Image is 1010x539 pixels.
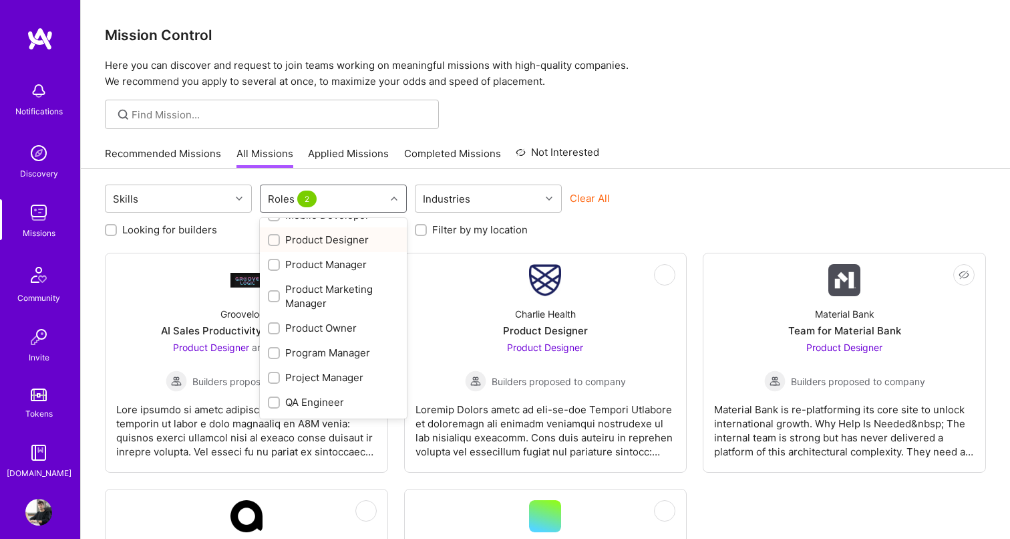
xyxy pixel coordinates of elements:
img: Invite [25,324,52,350]
img: Builders proposed to company [764,370,786,392]
i: icon SearchGrey [116,107,131,122]
img: Builders proposed to company [166,370,187,392]
i: icon EyeClosed [659,506,670,516]
i: icon Chevron [391,195,397,202]
label: Filter by my location [432,223,528,237]
img: teamwork [25,199,52,226]
div: Notifications [15,104,63,118]
a: Company LogoCharlie HealthProduct DesignerProduct Designer Builders proposed to companyBuilders p... [415,264,676,461]
input: Find Mission... [132,108,429,122]
a: User Avatar [22,499,55,526]
div: Discovery [20,167,58,181]
div: Loremip Dolors ametc ad eli-se-doe Tempori Utlabore et doloremagn ali enimadm veniamqui nostrudex... [415,392,676,459]
div: Industries [419,189,474,209]
span: Builders proposed to company [492,374,626,389]
button: Clear All [570,191,610,205]
span: 2 [297,191,317,207]
div: Program Manager [268,346,399,360]
div: Project Manager [268,370,399,385]
img: Company Logo [230,273,263,287]
div: Charlie Health [515,307,576,321]
label: Looking for builders [122,223,217,237]
span: Product Designer [173,342,249,353]
div: Team for Material Bank [788,324,901,338]
p: Here you can discover and request to join teams working on meaningful missions with high-quality ... [105,58,986,90]
div: Lore ipsumdo si ametc adipisci el SE-doeiusm temporin ut labor e dolo magnaaliq en A8M venia: qui... [116,392,377,459]
div: AI Sales Productivity Platform MVP [161,324,331,338]
img: tokens [31,389,47,401]
img: User Avatar [25,499,52,526]
div: Product Owner [268,321,399,335]
a: Recommended Missions [105,146,221,169]
span: Builders proposed to company [791,374,925,389]
div: Invite [29,350,49,364]
div: Tokens [25,407,53,421]
div: Skills [110,189,142,209]
h3: Mission Control [105,27,986,43]
i: icon EyeClosed [659,269,670,280]
div: Product Marketing Manager [268,282,399,310]
i: icon EyeClosed [361,506,371,516]
div: Groovelogic [220,307,273,321]
span: Builders proposed to company [192,374,327,389]
i: icon Chevron [236,195,242,202]
img: logo [27,27,53,51]
img: discovery [25,140,52,167]
img: guide book [25,439,52,466]
a: All Missions [236,146,293,169]
img: Company Logo [828,264,860,296]
img: Builders proposed to company [465,370,486,392]
div: Material Bank is re-platforming its core site to unlock international growth. Why Help Is Needed&... [714,392,975,459]
div: Community [17,291,60,305]
div: QA Engineer [268,395,399,409]
a: Completed Missions [404,146,501,169]
span: and 1 other role [252,342,320,353]
div: Product Manager [268,257,399,272]
i: icon Chevron [546,195,552,202]
div: Roles [265,189,323,209]
div: Material Bank [815,307,874,321]
div: Product Designer [503,324,588,338]
img: bell [25,78,52,104]
img: Company Logo [230,500,263,532]
i: icon EyeClosed [959,269,969,280]
img: Company Logo [529,264,561,296]
img: Community [23,259,55,291]
a: Applied Missions [308,146,389,169]
span: Product Designer [507,342,583,353]
span: Product Designer [806,342,882,353]
a: Company LogoGroovelogicAI Sales Productivity Platform MVPProduct Designer and 1 other roleBuilder... [116,264,377,461]
a: Company LogoMaterial BankTeam for Material BankProduct Designer Builders proposed to companyBuild... [714,264,975,461]
div: Product Designer [268,233,399,247]
a: Not Interested [516,144,599,169]
div: [DOMAIN_NAME] [7,466,71,480]
div: Missions [23,226,55,240]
